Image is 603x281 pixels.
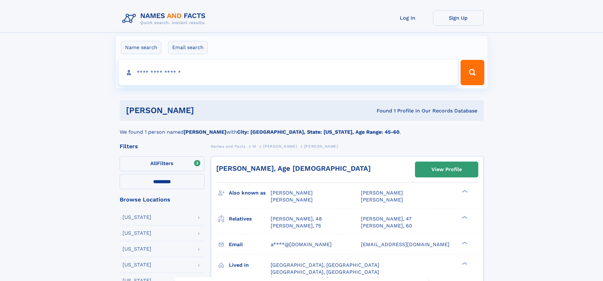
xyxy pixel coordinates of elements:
[304,144,338,149] span: [PERSON_NAME]
[271,222,321,229] a: [PERSON_NAME], 75
[271,269,379,275] span: [GEOGRAPHIC_DATA], [GEOGRAPHIC_DATA]
[460,215,468,219] div: ❯
[184,129,226,135] b: [PERSON_NAME]
[229,188,271,198] h3: Also known as
[460,261,468,265] div: ❯
[271,262,379,268] span: [GEOGRAPHIC_DATA], [GEOGRAPHIC_DATA]
[271,197,313,203] span: [PERSON_NAME]
[460,189,468,194] div: ❯
[229,239,271,250] h3: Email
[122,231,151,236] div: [US_STATE]
[461,60,484,85] button: Search Button
[263,142,297,150] a: [PERSON_NAME]
[361,215,411,222] a: [PERSON_NAME], 47
[382,10,433,26] a: Log In
[263,144,297,149] span: [PERSON_NAME]
[120,156,204,171] label: Filters
[285,107,477,114] div: Found 1 Profile In Our Records Database
[120,121,484,136] div: We found 1 person named with .
[253,142,256,150] a: M
[211,142,246,150] a: Names and Facts
[415,162,478,177] a: View Profile
[122,262,151,267] div: [US_STATE]
[122,215,151,220] div: [US_STATE]
[121,41,161,54] label: Name search
[237,129,399,135] b: City: [GEOGRAPHIC_DATA], State: [US_STATE], Age Range: 45-60
[229,260,271,271] h3: Lived in
[433,10,484,26] a: Sign Up
[120,197,204,202] div: Browse Locations
[216,164,371,172] a: [PERSON_NAME], Age [DEMOGRAPHIC_DATA]
[271,190,313,196] span: [PERSON_NAME]
[361,190,403,196] span: [PERSON_NAME]
[361,222,412,229] a: [PERSON_NAME], 60
[119,60,458,85] input: search input
[431,162,462,177] div: View Profile
[120,10,211,27] img: Logo Names and Facts
[229,214,271,224] h3: Relatives
[168,41,208,54] label: Email search
[150,160,157,166] span: All
[122,246,151,252] div: [US_STATE]
[120,144,204,149] div: Filters
[126,106,286,114] h1: [PERSON_NAME]
[361,197,403,203] span: [PERSON_NAME]
[361,241,449,247] span: [EMAIL_ADDRESS][DOMAIN_NAME]
[460,241,468,245] div: ❯
[253,144,256,149] span: M
[271,215,322,222] a: [PERSON_NAME], 48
